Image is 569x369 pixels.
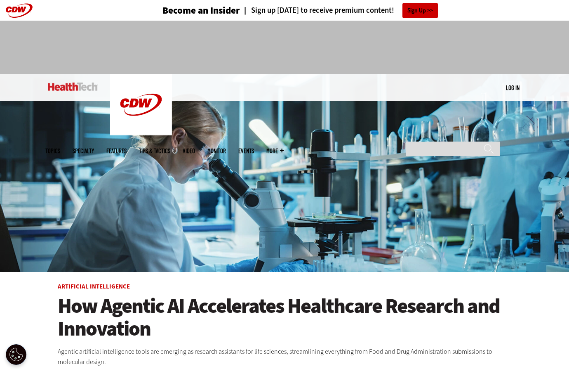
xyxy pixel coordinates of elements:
a: Sign Up [402,3,438,18]
span: Specialty [73,148,94,154]
a: CDW [110,129,172,137]
div: Cookie Settings [6,344,26,365]
div: User menu [506,83,520,92]
a: Events [238,148,254,154]
a: How Agentic AI Accelerates Healthcare Research and Innovation [58,295,511,340]
span: More [266,148,284,154]
a: Sign up [DATE] to receive premium content! [240,7,394,14]
a: MonITor [207,148,226,154]
span: Topics [45,148,60,154]
iframe: advertisement [134,29,435,66]
button: Open Preferences [6,344,26,365]
img: Home [48,83,98,91]
a: Tips & Tactics [139,148,170,154]
a: Log in [506,84,520,91]
a: Become an Insider [132,6,240,15]
h3: Become an Insider [162,6,240,15]
img: Home [110,74,172,135]
a: Features [106,148,127,154]
a: Artificial Intelligence [58,282,130,291]
p: Agentic artificial intelligence tools are emerging as research assistants for life sciences, stre... [58,346,511,367]
a: Video [183,148,195,154]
